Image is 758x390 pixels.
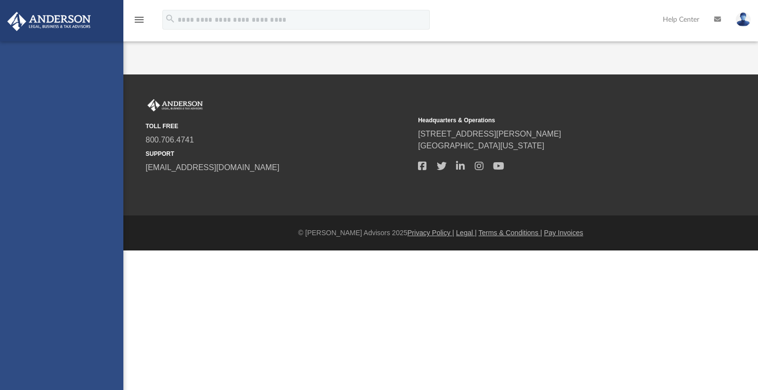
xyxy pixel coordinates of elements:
a: Terms & Conditions | [479,229,542,237]
a: Legal | [456,229,477,237]
img: Anderson Advisors Platinum Portal [146,99,205,112]
a: Pay Invoices [544,229,583,237]
a: [EMAIL_ADDRESS][DOMAIN_NAME] [146,163,279,172]
img: Anderson Advisors Platinum Portal [4,12,94,31]
small: SUPPORT [146,149,411,158]
i: search [165,13,176,24]
img: User Pic [736,12,751,27]
a: [STREET_ADDRESS][PERSON_NAME] [418,130,561,138]
div: © [PERSON_NAME] Advisors 2025 [123,228,758,238]
i: menu [133,14,145,26]
a: 800.706.4741 [146,136,194,144]
a: [GEOGRAPHIC_DATA][US_STATE] [418,142,544,150]
a: Privacy Policy | [408,229,455,237]
a: menu [133,19,145,26]
small: TOLL FREE [146,122,411,131]
small: Headquarters & Operations [418,116,683,125]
